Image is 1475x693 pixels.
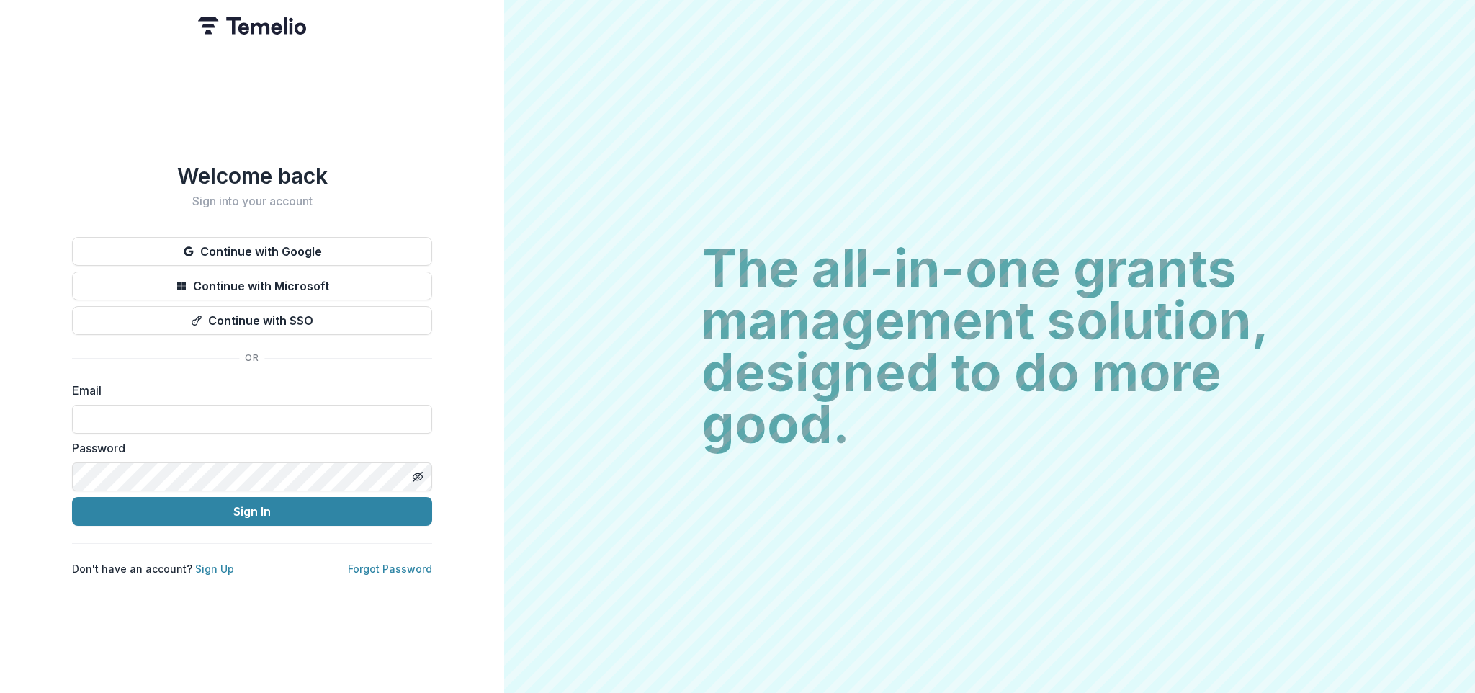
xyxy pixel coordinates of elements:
p: Don't have an account? [72,561,234,576]
h1: Welcome back [72,163,432,189]
a: Forgot Password [348,563,432,575]
label: Password [72,439,423,457]
a: Sign Up [195,563,234,575]
button: Toggle password visibility [406,465,429,488]
button: Continue with Microsoft [72,272,432,300]
button: Sign In [72,497,432,526]
label: Email [72,382,423,399]
button: Continue with SSO [72,306,432,335]
button: Continue with Google [72,237,432,266]
h2: Sign into your account [72,195,432,208]
img: Temelio [198,17,306,35]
